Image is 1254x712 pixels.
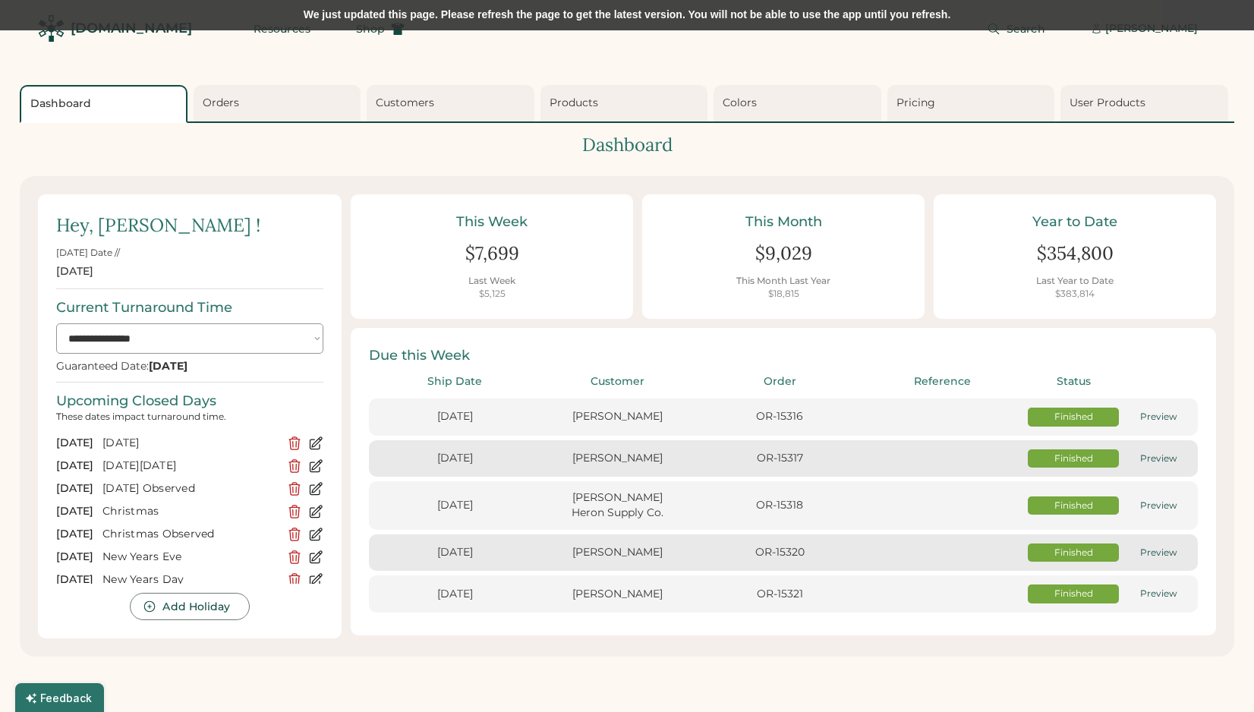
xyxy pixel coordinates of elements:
[865,374,1019,389] div: Reference
[56,572,93,588] div: [DATE]
[369,346,1198,365] div: Due this Week
[540,409,694,424] div: [PERSON_NAME]
[896,96,1051,111] div: Pricing
[540,451,694,466] div: [PERSON_NAME]
[479,288,506,301] div: $5,125
[149,359,187,373] strong: [DATE]
[56,264,93,279] div: [DATE]
[1028,374,1119,389] div: Status
[1036,275,1114,288] div: Last Year to Date
[1128,547,1189,559] div: Preview
[736,275,830,288] div: This Month Last Year
[56,411,323,423] div: These dates impact turnaround time.
[768,288,799,301] div: $18,815
[550,96,704,111] div: Products
[1128,452,1189,465] div: Preview
[1007,24,1045,34] span: Search
[130,593,249,620] button: Add Holiday
[378,587,531,602] div: [DATE]
[1055,288,1095,301] div: $383,814
[1128,588,1189,600] div: Preview
[468,275,515,288] div: Last Week
[56,527,93,542] div: [DATE]
[20,132,1234,158] div: Dashboard
[56,458,93,474] div: [DATE]
[378,451,531,466] div: [DATE]
[540,490,694,520] div: [PERSON_NAME] Heron Supply Co.
[56,247,120,260] div: [DATE] Date //
[369,213,615,232] div: This Week
[30,96,181,112] div: Dashboard
[540,545,694,560] div: [PERSON_NAME]
[1128,499,1189,512] div: Preview
[56,298,232,317] div: Current Turnaround Time
[1028,499,1119,512] div: Finished
[723,96,877,111] div: Colors
[703,451,856,466] div: OR-15317
[1028,588,1119,600] div: Finished
[102,481,278,496] div: [DATE] Observed
[540,374,694,389] div: Customer
[1070,96,1224,111] div: User Products
[356,24,385,34] span: Shop
[703,409,856,424] div: OR-15316
[102,436,278,451] div: [DATE]
[102,572,278,588] div: New Years Day
[56,360,187,373] div: Guaranteed Date:
[56,392,216,411] div: Upcoming Closed Days
[378,498,531,513] div: [DATE]
[376,96,530,111] div: Customers
[56,481,93,496] div: [DATE]
[378,545,531,560] div: [DATE]
[703,587,856,602] div: OR-15321
[56,504,93,519] div: [DATE]
[540,587,694,602] div: [PERSON_NAME]
[1028,411,1119,424] div: Finished
[1128,411,1189,424] div: Preview
[102,504,278,519] div: Christmas
[1182,644,1247,709] iframe: Front Chat
[1028,452,1119,465] div: Finished
[56,213,260,238] div: Hey, [PERSON_NAME] !
[102,550,278,565] div: New Years Eve
[1028,547,1119,559] div: Finished
[203,96,357,111] div: Orders
[465,241,519,266] div: $7,699
[378,409,531,424] div: [DATE]
[755,241,812,266] div: $9,029
[1037,241,1114,266] div: $354,800
[952,213,1198,232] div: Year to Date
[703,374,856,389] div: Order
[703,545,856,560] div: OR-15320
[102,527,278,542] div: Christmas Observed
[660,213,906,232] div: This Month
[56,436,93,451] div: [DATE]
[378,374,531,389] div: Ship Date
[703,498,856,513] div: OR-15318
[102,458,278,474] div: [DATE][DATE]
[56,550,93,565] div: [DATE]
